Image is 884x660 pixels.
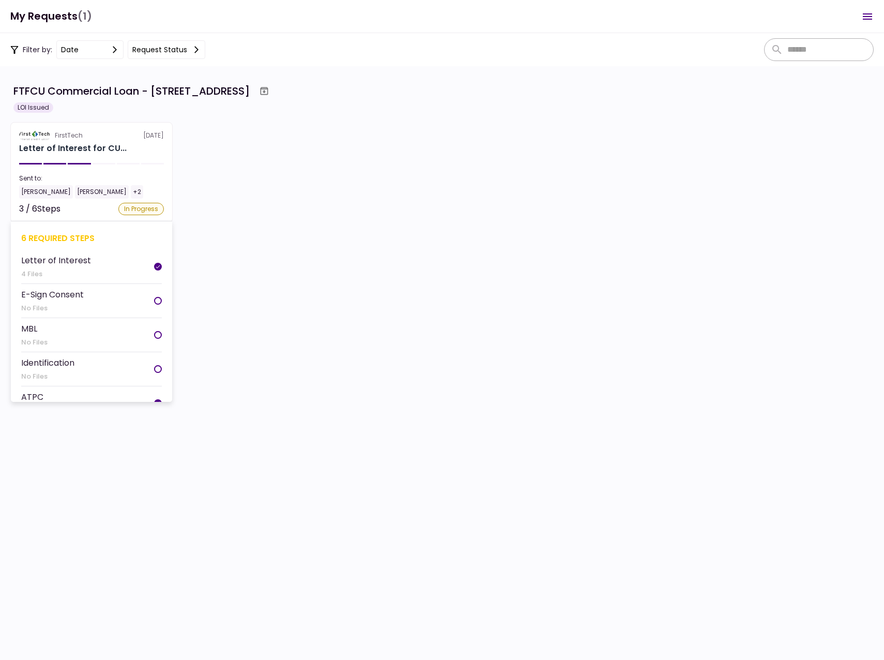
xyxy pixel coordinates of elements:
div: MBL [21,322,48,335]
div: No Files [21,303,84,313]
div: [DATE] [19,131,164,140]
div: No Files [21,337,48,348]
img: Partner logo [19,131,51,140]
div: In Progress [118,203,164,215]
span: (1) [78,6,92,27]
div: E-Sign Consent [21,288,84,301]
div: date [61,44,79,55]
div: 4 Files [21,269,91,279]
button: Request status [128,40,205,59]
button: date [56,40,124,59]
button: Open menu [855,4,880,29]
div: No Files [21,371,74,382]
div: FirstTech [55,131,83,140]
div: 6 required steps [21,232,162,245]
h1: My Requests [10,6,92,27]
div: LOI Issued [13,102,53,113]
div: [PERSON_NAME] [19,185,73,199]
div: Letter of Interest for CULLUM & KELLEY PROPERTY HOLDINGS, LLC 513 E Caney Street Wharton TX [19,142,127,155]
div: Filter by: [10,40,205,59]
div: FTFCU Commercial Loan - [STREET_ADDRESS] [13,83,250,99]
div: 3 / 6 Steps [19,203,60,215]
div: ATPC [21,391,43,403]
div: [PERSON_NAME] [75,185,129,199]
div: Letter of Interest [21,254,91,267]
div: +2 [131,185,143,199]
div: Identification [21,356,74,369]
button: Archive workflow [255,82,273,100]
div: Sent to: [19,174,164,183]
